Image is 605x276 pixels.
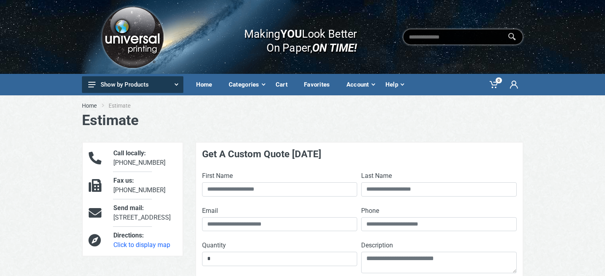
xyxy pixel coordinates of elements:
[341,76,380,93] div: Account
[191,76,223,93] div: Home
[229,19,357,55] div: Making Look Better On Paper,
[202,149,517,160] h4: Get A Custom Quote [DATE]
[191,74,223,95] a: Home
[380,76,409,93] div: Help
[312,41,357,54] i: ON TIME!
[361,241,393,250] label: Description
[107,176,182,195] div: [PHONE_NUMBER]
[298,74,341,95] a: Favorites
[99,4,166,71] img: Logo.png
[223,76,270,93] div: Categories
[280,27,302,41] b: YOU
[82,102,523,110] nav: breadcrumb
[82,76,183,93] button: Show by Products
[113,241,170,249] a: Click to display map
[298,76,341,93] div: Favorites
[202,241,226,250] label: Quantity
[109,102,142,110] li: Estimate
[202,171,233,181] label: First Name
[361,206,379,216] label: Phone
[270,74,298,95] a: Cart
[113,149,146,157] span: Call locally:
[82,112,523,129] h1: Estimate
[113,177,134,184] span: Fax us:
[113,204,144,212] span: Send mail:
[107,149,182,168] div: [PHONE_NUMBER]
[496,77,502,83] span: 0
[82,102,97,110] a: Home
[484,74,504,95] a: 0
[270,76,298,93] div: Cart
[113,232,144,239] span: Directions:
[361,171,392,181] label: Last Name
[202,206,218,216] label: Email
[107,203,182,222] div: [STREET_ADDRESS]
